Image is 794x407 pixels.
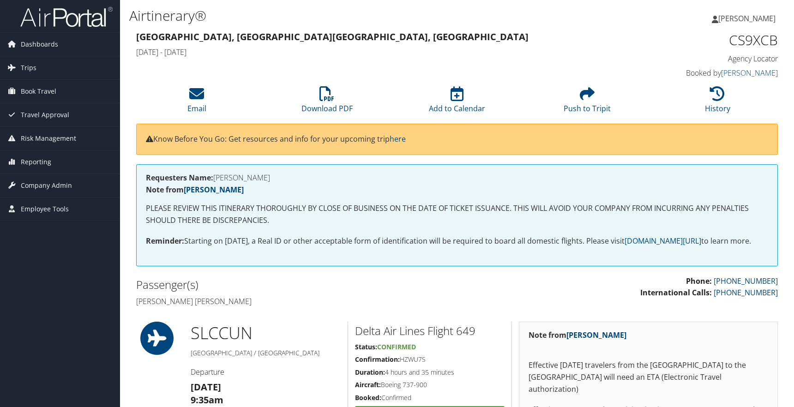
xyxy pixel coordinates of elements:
[705,91,730,114] a: History
[136,47,614,57] h4: [DATE] - [DATE]
[640,287,712,298] strong: International Calls:
[712,5,785,32] a: [PERSON_NAME]
[21,80,56,103] span: Book Travel
[136,30,529,43] strong: [GEOGRAPHIC_DATA], [GEOGRAPHIC_DATA] [GEOGRAPHIC_DATA], [GEOGRAPHIC_DATA]
[146,174,768,181] h4: [PERSON_NAME]
[184,185,244,195] a: [PERSON_NAME]
[21,174,72,197] span: Company Admin
[355,368,385,377] strong: Duration:
[718,13,776,24] span: [PERSON_NAME]
[529,348,768,395] p: Effective [DATE] travelers from the [GEOGRAPHIC_DATA] to the [GEOGRAPHIC_DATA] will need an ETA (...
[146,133,768,145] p: Know Before You Go: Get resources and info for your upcoming trip
[721,68,778,78] a: [PERSON_NAME]
[355,323,505,339] h2: Delta Air Lines Flight 649
[628,68,778,78] h4: Booked by
[564,91,611,114] a: Push to Tripit
[21,127,76,150] span: Risk Management
[355,342,377,351] strong: Status:
[20,6,113,28] img: airportal-logo.png
[301,91,353,114] a: Download PDF
[21,198,69,221] span: Employee Tools
[429,91,485,114] a: Add to Calendar
[191,367,341,377] h4: Departure
[146,185,244,195] strong: Note from
[191,348,341,358] h5: [GEOGRAPHIC_DATA] / [GEOGRAPHIC_DATA]
[146,203,768,226] p: PLEASE REVIEW THIS ITINERARY THOROUGHLY BY CLOSE OF BUSINESS ON THE DATE OF TICKET ISSUANCE. THIS...
[21,103,69,126] span: Travel Approval
[355,355,400,364] strong: Confirmation:
[628,30,778,50] h1: CS9XCB
[136,296,450,306] h4: [PERSON_NAME] [PERSON_NAME]
[714,276,778,286] a: [PHONE_NUMBER]
[146,236,184,246] strong: Reminder:
[187,91,206,114] a: Email
[355,393,505,402] h5: Confirmed
[136,277,450,293] h2: Passenger(s)
[529,330,626,340] strong: Note from
[355,355,505,364] h5: HZWU7S
[146,235,768,247] p: Starting on [DATE], a Real ID or other acceptable form of identification will be required to boar...
[390,134,406,144] a: here
[714,287,778,298] a: [PHONE_NUMBER]
[129,6,566,25] h1: Airtinerary®
[191,394,223,406] strong: 9:35am
[146,173,213,183] strong: Requesters Name:
[21,56,36,79] span: Trips
[377,342,416,351] span: Confirmed
[628,54,778,64] h4: Agency Locator
[21,33,58,56] span: Dashboards
[625,236,701,246] a: [DOMAIN_NAME][URL]
[355,380,505,389] h5: Boeing 737-900
[191,322,341,345] h1: SLC CUN
[355,393,381,402] strong: Booked:
[566,330,626,340] a: [PERSON_NAME]
[191,381,221,393] strong: [DATE]
[355,380,381,389] strong: Aircraft:
[21,150,51,174] span: Reporting
[686,276,712,286] strong: Phone:
[355,368,505,377] h5: 4 hours and 35 minutes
